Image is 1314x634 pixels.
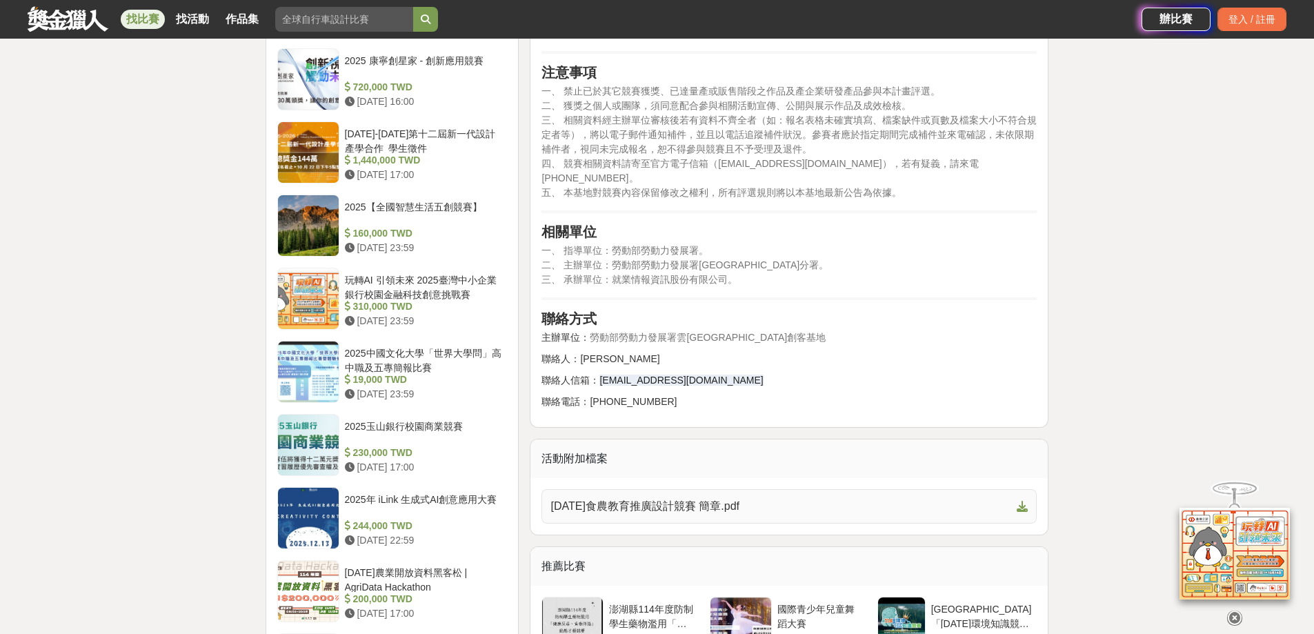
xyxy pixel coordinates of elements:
[777,602,864,628] div: 國際青少年兒童舞蹈大賽
[541,86,940,97] span: 一、 禁止已於其它競賽獲獎、已達量產或販售階段之作品及產企業研發產品參與本計畫評選。
[277,268,508,330] a: 玩轉AI 引領未來 2025臺灣中小企業銀行校園金融科技創意挑戰賽 310,000 TWD [DATE] 23:59
[345,533,502,548] div: [DATE] 22:59
[345,226,502,241] div: 160,000 TWD
[345,592,502,606] div: 200,000 TWD
[345,95,502,109] div: [DATE] 16:00
[1179,508,1290,600] img: d2146d9a-e6f6-4337-9592-8cefde37ba6b.png
[541,373,1037,388] p: 聯絡人信箱：
[345,299,502,314] div: 310,000 TWD
[345,519,502,533] div: 244,000 TWD
[170,10,215,29] a: 找活動
[277,487,508,549] a: 2025年 iLink 生成式AI創意應用大賽 244,000 TWD [DATE] 22:59
[541,259,828,270] span: 二、 主辦單位：勞動部勞動力發展署[GEOGRAPHIC_DATA]分署。
[277,560,508,622] a: [DATE]農業開放資料黑客松 | AgriData Hackathon 200,000 TWD [DATE] 17:00
[530,439,1048,478] div: 活動附加檔案
[541,311,597,326] strong: 聯絡方式
[541,489,1037,524] a: [DATE]食農教育推廣設計競賽 簡章.pdf
[599,375,763,386] span: [EMAIL_ADDRESS][DOMAIN_NAME]
[275,7,413,32] input: 全球自行車設計比賽
[345,387,502,402] div: [DATE] 23:59
[277,195,508,257] a: 2025【全國智慧生活五創競賽】 160,000 TWD [DATE] 23:59
[345,54,502,80] div: 2025 康寧創星家 - 創新應用競賽
[345,446,502,460] div: 230,000 TWD
[541,395,1037,409] p: 聯絡電話：[PHONE_NUMBER]
[345,373,502,387] div: 19,000 TWD
[345,314,502,328] div: [DATE] 23:59
[541,100,911,111] span: 二、 獲獎之個人或團隊，須同意配合參與相關活動宣傳、公開與展示作品及成效檢核。
[590,332,826,343] span: 勞動部勞動力發展署雲[GEOGRAPHIC_DATA]創客基地
[541,158,978,184] span: 四、 競賽相關資料請寄至官方電子信箱（[EMAIL_ADDRESS][DOMAIN_NAME]），若有疑義，請來電[PHONE_NUMBER]。
[345,80,502,95] div: 720,000 TWD
[220,10,264,29] a: 作品集
[345,606,502,621] div: [DATE] 17:00
[541,245,708,256] span: 一、 指導單位：勞動部勞動力發展署。
[121,10,165,29] a: 找比賽
[277,341,508,403] a: 2025中國文化大學「世界大學問」高中職及五專簡報比賽 19,000 TWD [DATE] 23:59
[345,460,502,475] div: [DATE] 17:00
[1142,8,1211,31] a: 辦比賽
[609,602,695,628] div: 澎湖縣114年度防制學生藥物濫用「健康反毒、青春洋溢」動態才藝競賽
[541,224,597,239] strong: 相關單位
[541,115,1037,155] span: 三、 相關資料經主辦單位審核後若有資料不齊全者（如：報名表格未確實填寫、檔案缺件或頁數及檔案大小不符合規定者等），將以電子郵件通知補件，並且以電話追蹤補件狀況。參賽者應於指定期間完成補件並來電確...
[550,498,1011,515] span: [DATE]食農教育推廣設計競賽 簡章.pdf
[277,48,508,110] a: 2025 康寧創星家 - 創新應用競賽 720,000 TWD [DATE] 16:00
[541,330,1037,345] p: 主辦單位：
[345,153,502,168] div: 1,440,000 TWD
[345,273,502,299] div: 玩轉AI 引領未來 2025臺灣中小企業銀行校園金融科技創意挑戰賽
[345,241,502,255] div: [DATE] 23:59
[541,65,597,80] strong: 注意事項
[541,187,902,198] span: 五、 本基地對競賽內容保留修改之權利，所有評選規則將以本基地最新公告為依據。
[277,414,508,476] a: 2025玉山銀行校園商業競賽 230,000 TWD [DATE] 17:00
[1217,8,1286,31] div: 登入 / 註冊
[345,127,502,153] div: [DATE]-[DATE]第十二屆新一代設計產學合作_學生徵件
[277,121,508,184] a: [DATE]-[DATE]第十二屆新一代設計產學合作_學生徵件 1,440,000 TWD [DATE] 17:00
[541,352,1037,366] p: 聯絡人：[PERSON_NAME]
[530,547,1048,586] div: 推薦比賽
[541,274,737,285] span: 三、 承辦單位：就業情報資訊股份有限公司。
[345,493,502,519] div: 2025年 iLink 生成式AI創意應用大賽
[931,602,1032,628] div: [GEOGRAPHIC_DATA]「[DATE]環境知識競賽」
[345,419,502,446] div: 2025玉山銀行校園商業競賽
[345,346,502,373] div: 2025中國文化大學「世界大學問」高中職及五專簡報比賽
[345,200,502,226] div: 2025【全國智慧生活五創競賽】
[345,168,502,182] div: [DATE] 17:00
[345,566,502,592] div: [DATE]農業開放資料黑客松 | AgriData Hackathon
